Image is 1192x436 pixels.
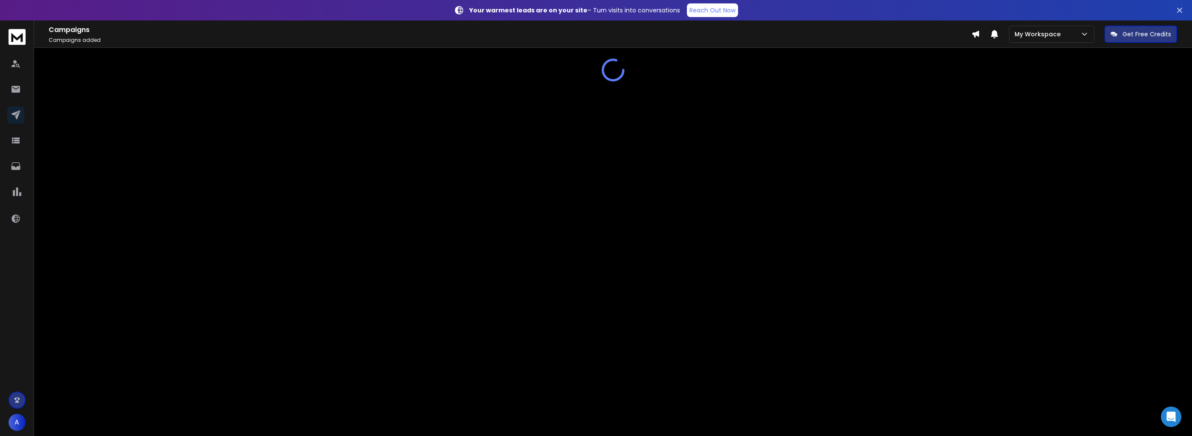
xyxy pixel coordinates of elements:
p: My Workspace [1015,30,1064,38]
p: Reach Out Now [689,6,736,15]
button: Get Free Credits [1105,26,1177,43]
div: Open Intercom Messenger [1161,407,1181,427]
a: Reach Out Now [687,3,738,17]
strong: Your warmest leads are on your site [469,6,587,15]
p: Campaigns added [49,37,971,44]
p: Get Free Credits [1122,30,1171,38]
button: A [9,414,26,431]
h1: Campaigns [49,25,971,35]
p: – Turn visits into conversations [469,6,680,15]
img: logo [9,29,26,45]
